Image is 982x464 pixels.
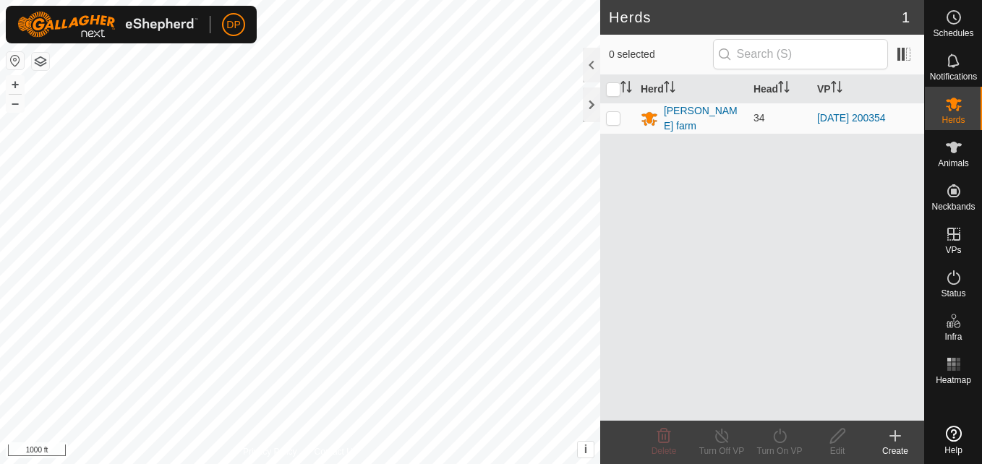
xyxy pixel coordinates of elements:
span: Neckbands [931,202,975,211]
span: Animals [938,159,969,168]
img: Gallagher Logo [17,12,198,38]
span: DP [226,17,240,33]
a: Contact Us [315,445,357,458]
span: Status [941,289,965,298]
a: [DATE] 200354 [817,112,886,124]
span: Schedules [933,29,973,38]
span: Notifications [930,72,977,81]
span: Delete [652,446,677,456]
div: Edit [808,444,866,457]
div: [PERSON_NAME] farm [664,103,742,134]
button: Reset Map [7,52,24,69]
div: Turn On VP [751,444,808,457]
button: + [7,76,24,93]
a: Help [925,420,982,460]
a: Privacy Policy [243,445,297,458]
p-sorticon: Activate to sort [620,83,632,95]
span: Herds [942,116,965,124]
span: i [584,443,587,455]
p-sorticon: Activate to sort [831,83,842,95]
button: – [7,95,24,112]
th: VP [811,75,924,103]
span: 1 [902,7,910,28]
div: Turn Off VP [693,444,751,457]
th: Head [748,75,811,103]
button: Map Layers [32,53,49,70]
input: Search (S) [713,39,888,69]
th: Herd [635,75,748,103]
span: VPs [945,246,961,254]
span: Heatmap [936,376,971,384]
span: 34 [753,112,765,124]
p-sorticon: Activate to sort [778,83,790,95]
div: Create [866,444,924,457]
button: i [578,442,594,457]
span: Help [944,446,962,455]
span: 0 selected [609,47,713,62]
h2: Herds [609,9,902,26]
p-sorticon: Activate to sort [664,83,675,95]
span: Infra [944,332,962,341]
